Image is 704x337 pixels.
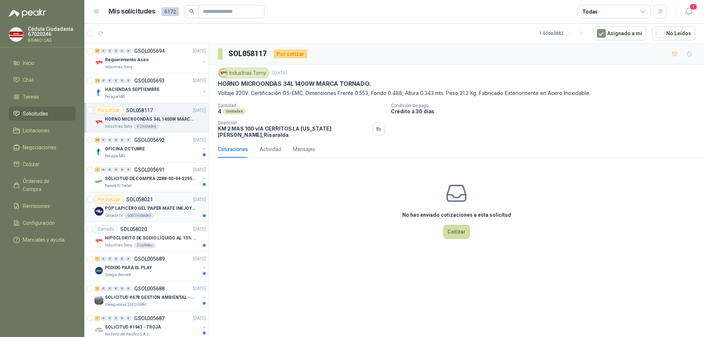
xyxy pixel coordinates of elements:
[105,86,159,93] p: HACIENDAS SEPTIEMBRE
[9,157,76,171] a: Cotizar
[193,48,206,55] p: [DATE]
[107,316,113,321] div: 0
[193,226,206,233] p: [DATE]
[101,286,106,291] div: 0
[101,48,106,54] div: 0
[9,56,76,70] a: Inicio
[218,125,370,138] p: KM 2 MAS 100 vIA CERRITOS LA [US_STATE] [PERSON_NAME] , Risaralda
[120,316,125,321] div: 0
[113,138,119,143] div: 0
[593,26,646,40] button: Asignado a mi
[95,167,100,172] div: 2
[109,6,155,17] h1: Mis solicitudes
[28,26,76,37] p: Cédula Ciudadanía 67020246
[539,28,587,39] div: 1 - 50 de 3882
[23,59,34,67] span: Inicio
[260,145,281,153] div: Actividad
[95,106,123,115] div: Por cotizar
[105,302,151,308] p: Oleaginosas [GEOGRAPHIC_DATA][PERSON_NAME]
[9,216,76,230] a: Configuración
[120,78,125,83] div: 0
[218,89,695,97] p: Voltaje 220V. Certificación GS-EMC. Dimensiones Frente 0.553, Fondo 0.488, Altura 0.343 mts. Peso...
[23,202,50,210] span: Remisiones
[105,242,132,248] p: Industrias Tomy
[9,28,23,41] img: Company Logo
[113,286,119,291] div: 0
[23,160,40,168] span: Cotizar
[105,64,132,70] p: Industrias Tomy
[120,256,125,261] div: 0
[84,192,209,222] a: Por cotizarSOL058021[DATE] Company LogoPOP LAPICERO GEL PAPER MATE INKJOY 0.7 (Revisar el adjunto...
[105,264,152,271] p: PEDIDO PARA EL PLAY
[95,207,103,216] img: Company Logo
[95,138,100,143] div: 30
[23,76,34,84] span: Chat
[107,256,113,261] div: 0
[126,286,131,291] div: 0
[107,78,113,83] div: 0
[9,140,76,154] a: Negociaciones
[134,167,165,172] p: GSOL005691
[161,7,179,16] span: 6172
[105,116,196,123] p: HORNO MICROONDAS 34L 1400W MARCA TORNADO.
[105,94,125,100] p: Perugia SAS
[126,78,131,83] div: 0
[134,256,165,261] p: GSOL005689
[126,256,131,261] div: 0
[218,67,269,78] div: Industrias Tomy
[9,233,76,247] a: Manuales y ayuda
[218,108,221,114] p: 4
[126,138,131,143] div: 0
[113,167,119,172] div: 0
[101,78,106,83] div: 0
[95,118,103,127] img: Company Logo
[95,147,103,156] img: Company Logo
[95,237,103,245] img: Company Logo
[193,137,206,144] p: [DATE]
[218,103,385,108] p: Cantidad
[107,167,113,172] div: 0
[272,70,287,77] p: [DATE]
[95,326,103,334] img: Company Logo
[95,177,103,186] img: Company Logo
[293,145,315,153] div: Mensajes
[95,165,207,189] a: 2 0 0 0 0 0 GSOL005691[DATE] Company LogoSOLICITUD DE COMPRA 2288-90-94-2295-96-2301-02-04Panela ...
[189,9,194,14] span: search
[582,8,598,16] div: Todas
[689,3,697,10] span: 1
[95,78,100,83] div: 12
[402,211,511,219] h3: No has enviado cotizaciones a esta solicitud
[9,124,76,138] a: Licitaciones
[95,316,100,321] div: 1
[126,316,131,321] div: 0
[193,196,206,203] p: [DATE]
[84,103,209,133] a: Por cotizarSOL058117[DATE] Company LogoHORNO MICROONDAS 34L 1400W MARCA TORNADO.Industrias Tomy4 ...
[101,316,106,321] div: 0
[391,108,701,114] p: Crédito a 30 días
[23,219,55,227] span: Configuración
[105,294,196,301] p: SOLICITUD #678 GESTIÓN AMBIENTAL - TUMACO
[101,167,106,172] div: 0
[105,235,196,242] p: HIPOCLORITO DE SODIO LÍQUIDO AL 15% CONT NETO 20L
[28,38,76,43] p: BRAKO SAS
[134,286,165,291] p: GSOL005688
[95,47,207,70] a: 27 0 0 0 0 0 GSOL005694[DATE] Company LogoRequerimiento AseoIndustrias Tomy
[101,138,106,143] div: 0
[9,174,76,196] a: Órdenes de Compra
[134,242,156,248] div: 2 cuñetes
[105,324,161,331] p: SOLICITUD #1943 - TROJA
[9,73,76,87] a: Chat
[23,110,48,118] span: Solicitudes
[95,225,117,234] div: Cerrado
[95,48,100,54] div: 27
[218,80,371,88] p: HORNO MICROONDAS 34L 1400W MARCA TORNADO.
[9,9,46,18] img: Logo peakr
[193,285,206,292] p: [DATE]
[105,205,196,212] p: POP LAPICERO GEL PAPER MATE INKJOY 0.7 (Revisar el adjunto)
[391,103,701,108] p: Condición de pago
[120,167,125,172] div: 0
[682,5,695,18] button: 1
[105,124,132,129] p: Industrias Tomy
[113,256,119,261] div: 0
[9,199,76,213] a: Remisiones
